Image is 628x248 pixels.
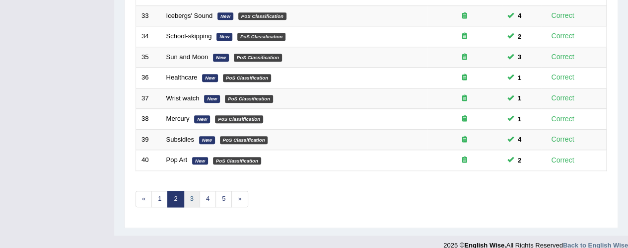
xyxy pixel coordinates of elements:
td: 40 [136,150,161,171]
td: 38 [136,109,161,130]
a: 2 [167,191,184,207]
a: Icebergs' Sound [166,12,213,19]
div: Correct [547,92,578,104]
td: 34 [136,26,161,47]
em: PoS Classification [234,54,282,62]
div: Exam occurring question [433,114,496,124]
div: Exam occurring question [433,53,496,62]
a: 1 [151,191,168,207]
a: 5 [215,191,232,207]
em: New [216,33,232,41]
em: PoS Classification [215,115,263,123]
div: Correct [547,113,578,125]
div: Correct [547,30,578,42]
span: You can still take this question [514,93,525,103]
span: You can still take this question [514,52,525,62]
em: New [194,115,210,123]
a: Wrist watch [166,94,200,102]
span: You can still take this question [514,155,525,165]
div: Correct [547,134,578,145]
a: 3 [184,191,200,207]
em: PoS Classification [225,95,273,103]
em: New [192,157,208,165]
div: Correct [547,10,578,21]
div: Correct [547,155,578,166]
td: 36 [136,68,161,88]
em: PoS Classification [213,157,261,165]
span: You can still take this question [514,73,525,83]
em: PoS Classification [220,136,268,144]
em: PoS Classification [223,74,271,82]
span: You can still take this question [514,114,525,124]
a: Subsidies [166,136,194,143]
div: Exam occurring question [433,94,496,103]
em: New [217,12,233,20]
a: Healthcare [166,74,198,81]
div: Exam occurring question [433,32,496,41]
em: New [204,95,220,103]
a: Mercury [166,115,190,122]
em: New [213,54,229,62]
em: PoS Classification [238,12,286,20]
a: Pop Art [166,156,188,164]
div: Correct [547,51,578,63]
a: School-skipping [166,32,212,40]
a: 4 [200,191,216,207]
div: Correct [547,72,578,83]
div: Exam occurring question [433,156,496,165]
td: 35 [136,47,161,68]
div: Exam occurring question [433,11,496,21]
a: « [136,191,152,207]
em: PoS Classification [237,33,285,41]
span: You can still take this question [514,134,525,145]
td: 37 [136,88,161,109]
span: You can still take this question [514,31,525,42]
div: Exam occurring question [433,73,496,83]
a: Sun and Moon [166,53,209,61]
div: Exam occurring question [433,135,496,145]
span: You can still take this question [514,10,525,21]
em: New [199,136,215,144]
em: New [202,74,218,82]
a: » [231,191,248,207]
td: 39 [136,129,161,150]
td: 33 [136,5,161,26]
